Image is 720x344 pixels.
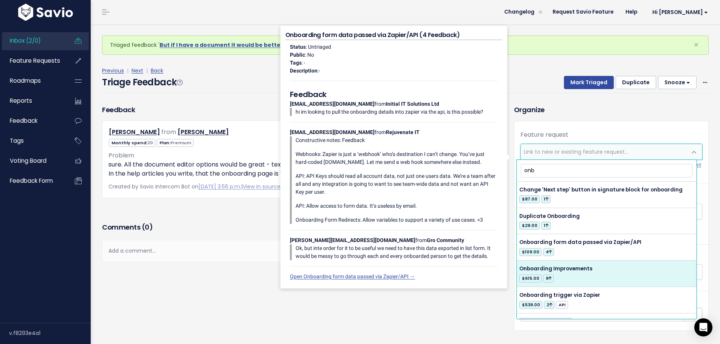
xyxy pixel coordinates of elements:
span: 1 [541,222,551,230]
span: $109.00 [519,248,542,256]
span: 0 [145,222,149,232]
p: Webhooks: Zapier is just a ‘webhook’ who’s destination I can’t change. You’ve just hard-coded [DO... [296,150,498,166]
h4: Onboarding form data passed via Zapier/API (4 Feedback) [285,31,502,40]
a: Roadmaps [2,72,63,89]
span: Feedback [10,117,37,125]
span: onb [575,317,585,326]
a: Hi [PERSON_NAME] [643,6,714,18]
a: Help [619,6,643,18]
div: Open Intercom Messenger [694,318,712,336]
span: 9 [543,275,554,282]
span: Feature Requests [10,57,60,65]
label: Feature request [520,130,568,139]
div: Add a comment... [102,240,490,262]
span: Premium [170,140,191,146]
span: | [145,67,149,74]
strong: [EMAIL_ADDRESS][DOMAIN_NAME] [290,129,375,135]
button: Duplicate [616,76,656,89]
div: : Untriaged : No : - : from from from [285,40,502,284]
a: Next [132,67,143,74]
a: Voting Board [2,152,63,170]
span: Link to new or existing feature request... [524,148,628,156]
span: - [319,68,320,74]
a: Reports [2,92,63,110]
p: hi im looking to pull the onboarding details into zapier via the api, is this possible? [296,108,498,116]
a: Open Onboarding form data passed via Zapier/API → [290,273,415,279]
a: Request Savio Feature [547,6,619,18]
span: Monthly spend: [109,139,155,147]
span: Hi [PERSON_NAME] [652,9,708,15]
p: API: Allow access to form data. It’s useless by email. [296,202,498,210]
p: Onboarding Form Redirects: Allow variables to support a variety of use cases. <3 [296,216,498,224]
h3: Comments ( ) [102,222,490,233]
h4: Triage Feedback [102,76,182,89]
a: Feature Requests [2,52,63,69]
span: Onboarding form data passed via Zapier/API [519,239,641,246]
a: View in source app [243,183,297,190]
strong: CREATE NEW FEATURE [522,319,570,325]
span: $29.00 [519,222,540,230]
div: Triaged feedback ' ' [102,35,709,55]
span: API [556,301,568,309]
strong: [EMAIL_ADDRESS][DOMAIN_NAME] [290,101,375,107]
strong: Initial IT Solutions Ltd [386,101,439,107]
p: Ok, but inte order for it to be useful we need to have this data exported in list form. It would ... [296,244,498,260]
span: Created by Savio Intercom Bot on | [108,183,297,190]
span: Reports [10,97,32,105]
span: Tags [10,137,24,145]
p: Constructive notes: Feedback [296,136,498,144]
p: API: API Keys should read all account data, not just one users data. We’re a team after all and a... [296,172,498,196]
span: Inbox (2/0) [10,37,41,45]
img: logo-white.9d6f32f41409.svg [16,4,75,21]
a: Tags [2,132,63,150]
span: 1 [541,195,551,203]
a: Feedback [2,112,63,130]
span: Onboarding Improvements [519,265,593,272]
span: 4 [543,248,554,256]
span: Plan: [157,139,194,147]
span: Feedback form [10,177,53,185]
strong: Tags [290,60,302,66]
button: Mark Triaged [564,76,614,89]
span: Change 'Next step' button in signature block for onboarding [519,186,683,193]
a: [PERSON_NAME] [178,128,229,136]
strong: Rejuvenate IT [386,129,420,135]
a: Inbox (2/0) [2,32,63,49]
span: Roadmaps [10,77,41,85]
strong: Public [290,52,305,58]
h3: Feedback [102,105,135,115]
strong: Description [290,68,317,74]
span: $87.00 [519,195,540,203]
a: Previous [102,67,124,74]
div: v.f8293e4a1 [9,323,91,343]
span: Onboarding trigger via Zapier [519,292,600,299]
span: Voting Board [10,157,46,165]
strong: Gro Community [427,237,464,243]
a: But if I have a document it would be better to reduce the sidebar to a few pixels larger than the l… [159,41,443,49]
a: [DATE] 3:56 p.m. [198,183,241,190]
span: Problem [108,151,134,160]
span: × [694,39,699,51]
span: 2 [544,301,554,309]
span: from [161,128,176,136]
span: | [125,67,130,74]
a: Back [151,67,163,74]
h5: Feedback [290,89,498,100]
strong: [PERSON_NAME][EMAIL_ADDRESS][DOMAIN_NAME] [290,237,415,243]
button: Snooze [658,76,697,89]
a: [PERSON_NAME] [109,128,160,136]
button: Close [686,36,706,54]
span: 20 [147,140,153,146]
strong: Status [290,44,306,50]
span: Changelog [504,9,534,15]
span: $539.00 [519,301,542,309]
span: $615.00 [519,275,542,282]
span: Duplicate Onboarding [519,213,580,220]
p: sure. All the document editor options would be great - text color, background color, layout like ... [108,160,484,178]
a: Feedback form [2,172,63,190]
h3: Organize [514,105,709,115]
